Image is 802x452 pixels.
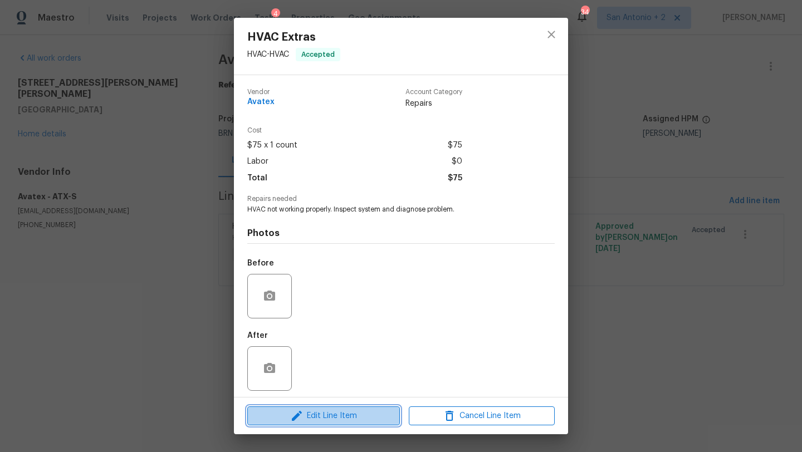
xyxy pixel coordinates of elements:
[538,21,565,48] button: close
[247,89,275,96] span: Vendor
[247,127,462,134] span: Cost
[247,31,340,43] span: HVAC Extras
[247,259,274,267] h5: Before
[247,205,524,214] span: HVAC not working properly. Inspect system and diagnose problem.
[405,98,462,109] span: Repairs
[448,137,462,154] span: $75
[251,409,397,423] span: Edit Line Item
[297,49,339,60] span: Accepted
[448,170,462,186] span: $75
[271,8,280,19] div: 4
[247,51,289,58] span: HVAC - HVAC
[247,332,268,340] h5: After
[247,98,275,106] span: Avatex
[247,154,268,170] span: Labor
[247,170,267,186] span: Total
[452,154,462,170] span: $0
[247,228,555,239] h4: Photos
[412,409,551,423] span: Cancel Line Item
[405,89,462,96] span: Account Category
[247,137,297,154] span: $75 x 1 count
[247,195,555,203] span: Repairs needed
[409,406,555,426] button: Cancel Line Item
[247,406,400,426] button: Edit Line Item
[581,7,589,18] div: 34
